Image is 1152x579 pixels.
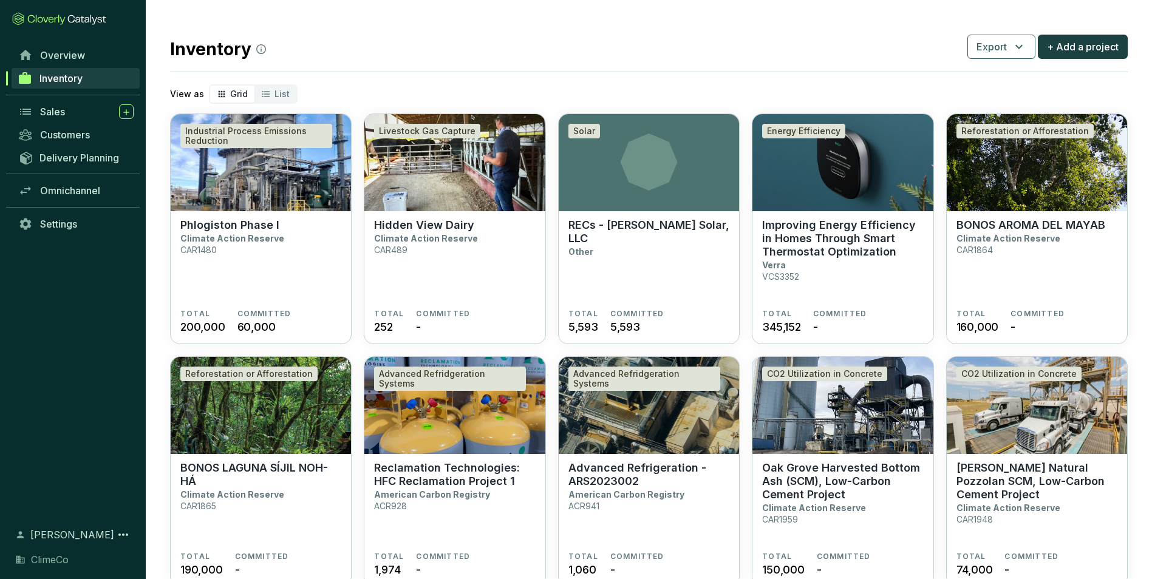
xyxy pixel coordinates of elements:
a: Sales [12,101,140,122]
p: ACR941 [568,501,599,511]
span: - [610,561,615,578]
span: 150,000 [762,561,805,578]
a: Inventory [12,68,140,89]
span: - [1004,561,1009,578]
span: 160,000 [956,319,999,335]
p: Climate Action Reserve [374,233,478,243]
a: BONOS AROMA DEL MAYABReforestation or AfforestationBONOS AROMA DEL MAYABClimate Action ReserveCAR... [946,113,1128,344]
span: 5,593 [610,319,640,335]
p: Oak Grove Harvested Bottom Ash (SCM), Low-Carbon Cement Project [762,461,923,501]
img: BONOS LAGUNA SÍJIL NOH-HÁ [171,357,351,454]
p: CAR489 [374,245,407,255]
img: Improving Energy Efficiency in Homes Through Smart Thermostat Optimization [752,114,933,211]
p: Climate Action Reserve [956,233,1060,243]
p: View as [170,88,204,100]
p: Climate Action Reserve [180,489,284,499]
span: TOTAL [568,552,598,561]
span: Omnichannel [40,185,100,197]
p: CAR1959 [762,514,798,524]
span: Sales [40,106,65,118]
span: Delivery Planning [39,152,119,164]
p: ACR928 [374,501,407,511]
span: TOTAL [374,552,404,561]
a: Hidden View DairyLivestock Gas CaptureHidden View DairyClimate Action ReserveCAR489TOTAL252COMMIT... [364,113,545,344]
span: 200,000 [180,319,225,335]
span: COMMITTED [235,552,289,561]
p: CAR1865 [180,501,216,511]
span: TOTAL [762,552,792,561]
div: Solar [568,124,600,138]
span: COMMITTED [610,552,664,561]
p: Verra [762,260,786,270]
p: BONOS LAGUNA SÍJIL NOH-HÁ [180,461,341,488]
a: Phlogiston Phase IIndustrial Process Emissions ReductionPhlogiston Phase IClimate Action ReserveC... [170,113,352,344]
span: COMMITTED [1004,552,1058,561]
p: Climate Action Reserve [956,503,1060,513]
span: 345,152 [762,319,801,335]
span: TOTAL [956,552,986,561]
p: [PERSON_NAME] Natural Pozzolan SCM, Low-Carbon Cement Project [956,461,1117,501]
a: Overview [12,45,140,66]
img: Reclamation Technologies: HFC Reclamation Project 1 [364,357,545,454]
span: - [235,561,240,578]
a: Settings [12,214,140,234]
span: TOTAL [374,309,404,319]
p: Hidden View Dairy [374,218,474,232]
div: Livestock Gas Capture [374,124,480,138]
span: TOTAL [180,309,210,319]
span: + Add a project [1047,39,1119,54]
span: Customers [40,129,90,141]
img: Kirkland Natural Pozzolan SCM, Low-Carbon Cement Project [947,357,1127,454]
span: Export [976,39,1007,54]
span: 1,060 [568,561,596,578]
div: Advanced Refridgeration Systems [374,367,526,391]
p: American Carbon Registry [374,489,490,499]
h2: Inventory [170,36,266,62]
img: Phlogiston Phase I [171,114,351,211]
button: Export [967,35,1035,59]
a: Omnichannel [12,180,140,201]
span: ClimeCo [31,552,69,567]
p: CAR1948 [956,514,993,524]
a: Delivery Planning [12,147,140,168]
div: CO2 Utilization in Concrete [762,367,887,381]
p: Advanced Refrigeration - ARS2023002 [568,461,729,488]
p: CAR1480 [180,245,217,255]
span: 1,974 [374,561,400,578]
img: Hidden View Dairy [364,114,545,211]
img: Advanced Refrigeration - ARS2023002 [559,357,739,454]
p: VCS3352 [762,271,799,282]
span: - [813,319,818,335]
div: Advanced Refridgeration Systems [568,367,720,391]
span: Settings [40,218,77,230]
span: 252 [374,319,392,335]
span: TOTAL [180,552,210,561]
p: Improving Energy Efficiency in Homes Through Smart Thermostat Optimization [762,218,923,259]
span: Inventory [39,72,83,84]
span: TOTAL [568,309,598,319]
button: + Add a project [1038,35,1128,59]
span: COMMITTED [1011,309,1065,319]
p: BONOS AROMA DEL MAYAB [956,218,1105,232]
img: BONOS AROMA DEL MAYAB [947,114,1127,211]
span: TOTAL [956,309,986,319]
span: Overview [40,49,85,61]
span: COMMITTED [416,552,470,561]
span: - [817,561,822,578]
div: CO2 Utilization in Concrete [956,367,1082,381]
a: Improving Energy Efficiency in Homes Through Smart Thermostat Optimization Energy EfficiencyImpro... [752,113,933,344]
span: 74,000 [956,561,993,578]
span: COMMITTED [237,309,291,319]
span: COMMITTED [813,309,867,319]
p: Climate Action Reserve [180,233,284,243]
img: Oak Grove Harvested Bottom Ash (SCM), Low-Carbon Cement Project [752,357,933,454]
div: segmented control [209,84,298,104]
span: COMMITTED [416,309,470,319]
a: Customers [12,124,140,145]
div: Industrial Process Emissions Reduction [180,124,332,148]
p: Climate Action Reserve [762,503,866,513]
span: COMMITTED [610,309,664,319]
span: - [1011,319,1015,335]
span: [PERSON_NAME] [30,527,114,542]
span: TOTAL [762,309,792,319]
